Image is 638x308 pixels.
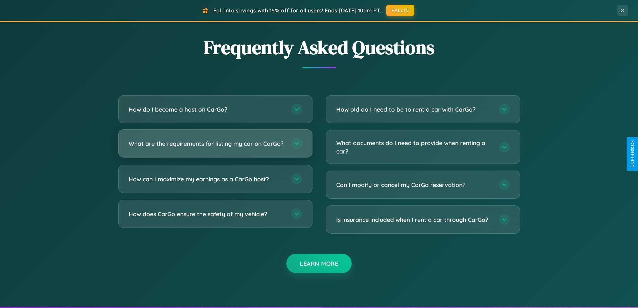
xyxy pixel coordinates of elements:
[386,5,414,16] button: FALL15
[118,35,520,60] h2: Frequently Asked Questions
[336,105,492,114] h3: How old do I need to be to rent a car with CarGo?
[630,140,635,168] div: Give Feedback
[336,181,492,189] h3: Can I modify or cancel my CarGo reservation?
[286,254,352,273] button: Learn More
[213,7,381,14] span: Fall into savings with 15% off for all users! Ends [DATE] 10am PT.
[336,215,492,224] h3: Is insurance included when I rent a car through CarGo?
[129,139,285,148] h3: What are the requirements for listing my car on CarGo?
[336,139,492,155] h3: What documents do I need to provide when renting a car?
[129,175,285,183] h3: How can I maximize my earnings as a CarGo host?
[129,105,285,114] h3: How do I become a host on CarGo?
[129,210,285,218] h3: How does CarGo ensure the safety of my vehicle?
